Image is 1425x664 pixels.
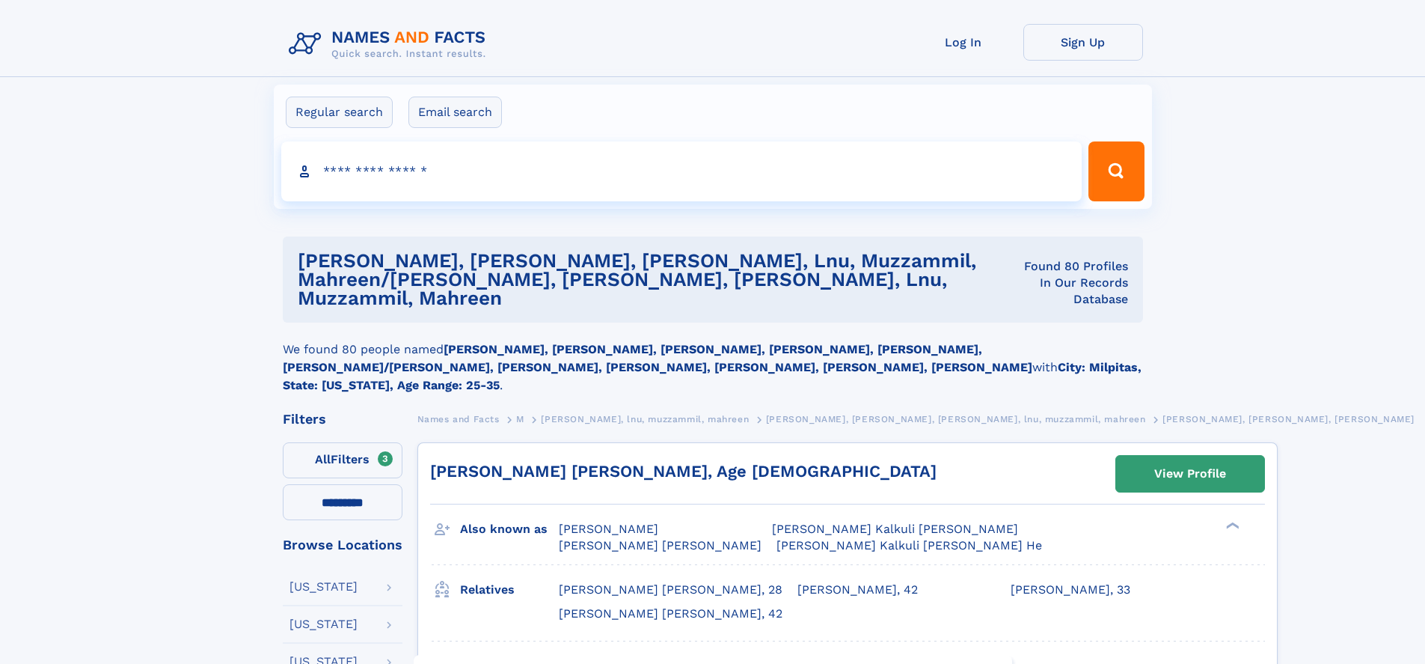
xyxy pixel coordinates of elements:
[283,323,1143,395] div: We found 80 people named with .
[417,409,500,428] a: Names and Facts
[1011,582,1130,598] a: [PERSON_NAME], 33
[1222,521,1240,531] div: ❯
[281,141,1082,201] input: search input
[559,606,782,622] a: [PERSON_NAME] [PERSON_NAME], 42
[460,517,559,542] h3: Also known as
[541,414,749,424] span: [PERSON_NAME], lnu, muzzammil, mahreen
[776,538,1042,552] span: [PERSON_NAME] Kalkuli [PERSON_NAME] He
[315,452,331,466] span: All
[1116,456,1264,492] a: View Profile
[766,409,1146,428] a: [PERSON_NAME], [PERSON_NAME], [PERSON_NAME], lnu, muzzammil, mahreen
[283,342,1032,374] b: [PERSON_NAME], [PERSON_NAME], [PERSON_NAME], [PERSON_NAME], [PERSON_NAME], [PERSON_NAME]/[PERSON_...
[797,582,918,598] a: [PERSON_NAME], 42
[1154,457,1226,491] div: View Profile
[283,24,498,64] img: Logo Names and Facts
[283,360,1141,392] b: City: Milpitas, State: [US_STATE], Age Range: 25-35
[1023,24,1143,61] a: Sign Up
[766,414,1146,424] span: [PERSON_NAME], [PERSON_NAME], [PERSON_NAME], lnu, muzzammil, mahreen
[1011,258,1128,308] div: Found 80 Profiles In Our Records Database
[516,414,524,424] span: M
[772,522,1018,536] span: [PERSON_NAME] Kalkuli [PERSON_NAME]
[904,24,1023,61] a: Log In
[286,97,393,128] label: Regular search
[283,412,402,426] div: Filters
[541,409,749,428] a: [PERSON_NAME], lnu, muzzammil, mahreen
[408,97,502,128] label: Email search
[460,577,559,603] h3: Relatives
[283,538,402,552] div: Browse Locations
[298,252,1011,308] h1: [PERSON_NAME], [PERSON_NAME], [PERSON_NAME], lnu, muzzammil, mahreen/[PERSON_NAME], [PERSON_NAME]...
[559,538,761,552] span: [PERSON_NAME] [PERSON_NAME]
[289,581,358,593] div: [US_STATE]
[1088,141,1144,201] button: Search Button
[559,522,658,536] span: [PERSON_NAME]
[559,582,782,598] a: [PERSON_NAME] [PERSON_NAME], 28
[1162,414,1415,424] span: [PERSON_NAME], [PERSON_NAME], [PERSON_NAME]
[283,442,402,478] label: Filters
[289,618,358,630] div: [US_STATE]
[430,462,937,481] a: [PERSON_NAME] [PERSON_NAME], Age [DEMOGRAPHIC_DATA]
[516,409,524,428] a: M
